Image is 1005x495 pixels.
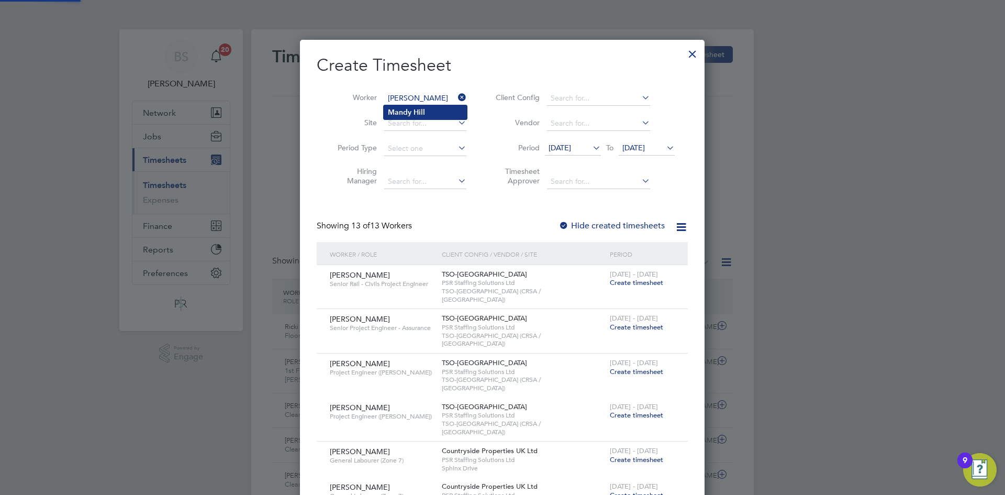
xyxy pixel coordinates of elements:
label: Hiring Manager [330,167,377,185]
span: PSR Staffing Solutions Ltd [442,411,605,420]
span: TSO-[GEOGRAPHIC_DATA] [442,314,527,323]
input: Search for... [384,174,466,189]
input: Search for... [547,116,650,131]
div: Worker / Role [327,242,439,266]
span: Countryside Properties UK Ltd [442,482,538,491]
label: Client Config [493,93,540,102]
span: [DATE] - [DATE] [610,314,658,323]
span: TSO-[GEOGRAPHIC_DATA] [442,358,527,367]
button: Open Resource Center, 9 new notifications [963,453,997,487]
b: Hill [414,108,425,117]
span: [DATE] - [DATE] [610,270,658,279]
span: General Labourer (Zone 7) [330,456,434,465]
b: Mandy [388,108,411,117]
span: 13 Workers [351,221,412,231]
span: TSO-[GEOGRAPHIC_DATA] (CRSA / [GEOGRAPHIC_DATA]) [442,420,605,436]
input: Search for... [547,174,650,189]
span: Senior Project Engineer - Assurance [330,324,434,332]
input: Search for... [547,91,650,106]
span: Create timesheet [610,278,663,287]
div: Client Config / Vendor / Site [439,242,607,266]
div: 9 [963,460,967,474]
div: Showing [317,221,414,232]
span: Project Engineer ([PERSON_NAME]) [330,412,434,421]
span: Create timesheet [610,411,663,420]
span: [DATE] - [DATE] [610,358,658,367]
span: [PERSON_NAME] [330,359,390,368]
label: Hide created timesheets [559,221,665,231]
span: TSO-[GEOGRAPHIC_DATA] [442,270,527,279]
div: Period [607,242,677,266]
label: Period [493,143,540,152]
span: [PERSON_NAME] [330,403,390,412]
span: [PERSON_NAME] [330,482,390,492]
span: PSR Staffing Solutions Ltd [442,323,605,332]
span: [DATE] - [DATE] [610,402,658,411]
h2: Create Timesheet [317,54,688,76]
span: Create timesheet [610,367,663,376]
label: Period Type [330,143,377,152]
label: Site [330,118,377,127]
label: Worker [330,93,377,102]
span: To [603,141,617,155]
span: TSO-[GEOGRAPHIC_DATA] (CRSA / [GEOGRAPHIC_DATA]) [442,376,605,392]
span: [PERSON_NAME] [330,314,390,324]
input: Select one [384,141,466,156]
span: Sphinx Drive [442,464,605,472]
span: PSR Staffing Solutions Ltd [442,368,605,376]
span: PSR Staffing Solutions Ltd [442,279,605,287]
span: 13 of [351,221,370,231]
span: Senior Rail - Civils Project Engineer [330,280,434,288]
span: [PERSON_NAME] [330,447,390,456]
span: [PERSON_NAME] [330,270,390,280]
label: Vendor [493,118,540,127]
span: [DATE] - [DATE] [610,482,658,491]
span: Countryside Properties UK Ltd [442,446,538,455]
span: Create timesheet [610,455,663,464]
span: TSO-[GEOGRAPHIC_DATA] (CRSA / [GEOGRAPHIC_DATA]) [442,332,605,348]
input: Search for... [384,91,466,106]
input: Search for... [384,116,466,131]
span: [DATE] [549,143,571,152]
span: Create timesheet [610,323,663,332]
span: TSO-[GEOGRAPHIC_DATA] (CRSA / [GEOGRAPHIC_DATA]) [442,287,605,303]
span: PSR Staffing Solutions Ltd [442,456,605,464]
span: [DATE] - [DATE] [610,446,658,455]
label: Timesheet Approver [493,167,540,185]
span: Project Engineer ([PERSON_NAME]) [330,368,434,377]
span: [DATE] [622,143,645,152]
span: TSO-[GEOGRAPHIC_DATA] [442,402,527,411]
